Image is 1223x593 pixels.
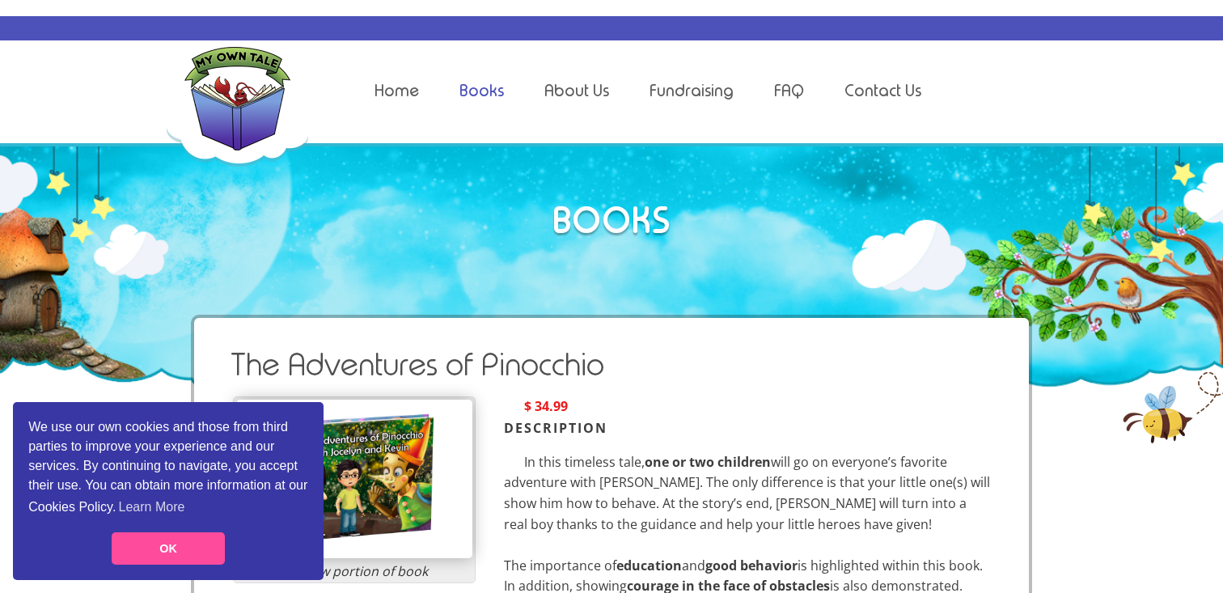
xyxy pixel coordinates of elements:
[544,81,609,100] a: About Us
[236,562,472,581] div: Preview portion of book
[645,453,771,471] b: one or two children
[616,557,682,574] b: education
[774,81,804,100] a: FAQ
[459,81,504,100] a: Books
[112,532,225,565] a: dismiss cookie message
[705,557,798,574] b: good behavior
[504,421,992,436] h3: DESCRIPTION
[28,417,308,519] span: We use our own cookies and those from third parties to improve your experience and our services. ...
[231,349,992,381] h2: The Adventures of Pinocchio
[844,81,921,100] a: Contact Us
[375,81,419,100] a: Home
[116,495,187,519] a: learn more about cookies
[650,81,734,100] a: Fundraising
[236,400,472,558] img: LRRH
[13,402,324,580] div: cookieconsent
[504,396,992,417] p: $ 34.99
